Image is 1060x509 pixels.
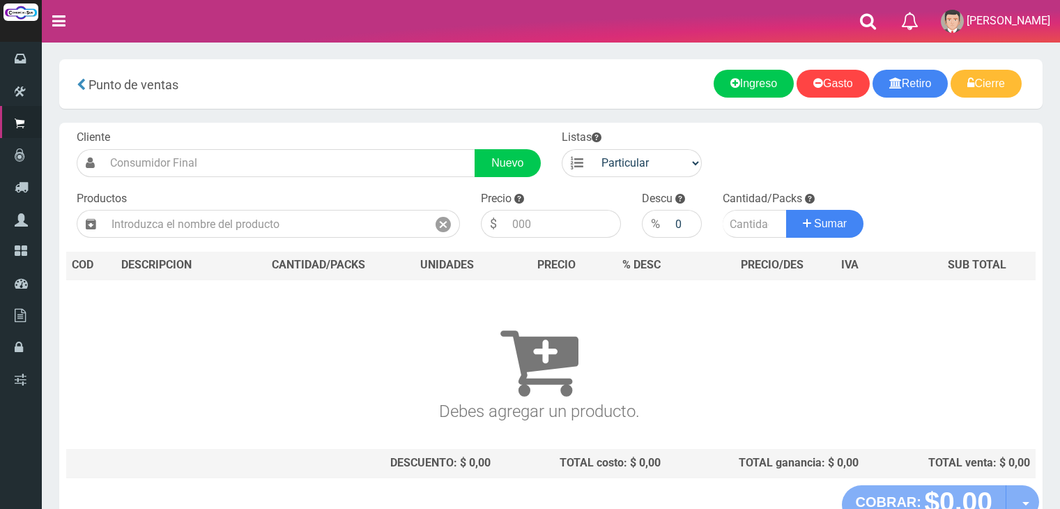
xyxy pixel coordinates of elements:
a: Ingreso [714,70,794,98]
label: Listas [562,130,601,146]
div: TOTAL ganancia: $ 0,00 [672,455,859,471]
input: Cantidad [723,210,786,238]
label: Cantidad/Packs [723,191,802,207]
input: 000 [668,210,702,238]
label: Precio [481,191,512,207]
input: 000 [505,210,622,238]
div: TOTAL venta: $ 0,00 [870,455,1030,471]
h3: Debes agregar un producto. [72,300,1006,420]
span: CRIPCION [141,258,192,271]
a: Nuevo [475,149,540,177]
img: Logo grande [3,3,38,21]
label: Cliente [77,130,110,146]
a: Cierre [951,70,1022,98]
label: Descu [642,191,673,207]
span: % DESC [622,258,661,271]
div: $ [481,210,505,238]
th: CANTIDAD/PACKS [239,252,397,280]
div: % [642,210,668,238]
span: IVA [841,258,859,271]
a: Gasto [797,70,870,98]
button: Sumar [786,210,864,238]
div: DESCUENTO: $ 0,00 [245,455,490,471]
span: PRECIO/DES [741,258,804,271]
span: [PERSON_NAME] [967,14,1050,27]
th: DES [116,252,239,280]
img: User Image [941,10,964,33]
input: Introduzca el nombre del producto [105,210,427,238]
span: SUB TOTAL [948,257,1006,273]
span: Punto de ventas [89,77,178,92]
label: Productos [77,191,127,207]
span: Sumar [814,218,847,229]
div: TOTAL costo: $ 0,00 [502,455,661,471]
input: Consumidor Final [103,149,475,177]
th: UNIDADES [398,252,496,280]
span: PRECIO [537,257,576,273]
th: COD [66,252,116,280]
a: Retiro [873,70,948,98]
